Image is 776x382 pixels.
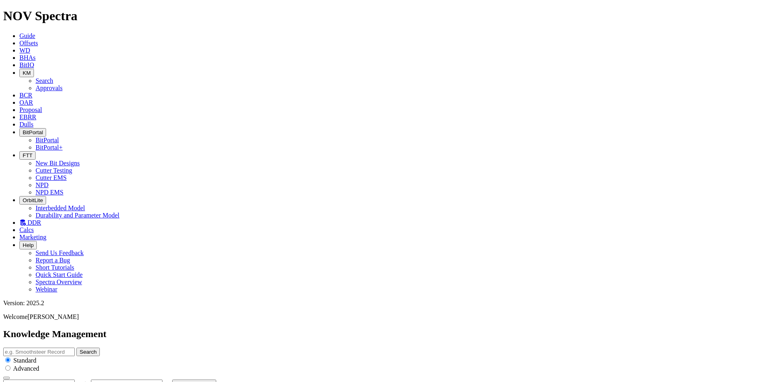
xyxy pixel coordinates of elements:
button: OrbitLite [19,196,46,205]
a: Send Us Feedback [36,249,84,256]
a: Webinar [36,286,57,293]
a: WD [19,47,30,54]
a: Approvals [36,84,63,91]
a: Dulls [19,121,34,128]
span: BitPortal [23,129,43,135]
a: Guide [19,32,35,39]
h1: NOV Spectra [3,8,773,23]
span: Help [23,242,34,248]
a: Interbedded Model [36,205,85,211]
a: NPD EMS [36,189,63,196]
button: FTT [19,151,36,160]
a: Cutter Testing [36,167,72,174]
span: Advanced [13,365,39,372]
button: KM [19,69,34,77]
span: KM [23,70,31,76]
input: e.g. Smoothsteer Record [3,348,75,356]
div: Version: 2025.2 [3,300,773,307]
span: Standard [13,357,36,364]
span: FTT [23,152,32,158]
span: OrbitLite [23,197,43,203]
a: BHAs [19,54,36,61]
a: Spectra Overview [36,279,82,285]
a: BitIQ [19,61,34,68]
a: New Bit Designs [36,160,80,167]
a: Search [36,77,53,84]
p: Welcome [3,313,773,321]
button: BitPortal [19,128,46,137]
button: Search [76,348,100,356]
a: EBRR [19,114,36,120]
button: Help [19,241,37,249]
a: Offsets [19,40,38,46]
a: Cutter EMS [36,174,67,181]
a: Proposal [19,106,42,113]
a: Quick Start Guide [36,271,82,278]
a: OAR [19,99,33,106]
a: BCR [19,92,32,99]
a: NPD [36,182,48,188]
a: Report a Bug [36,257,70,264]
a: Durability and Parameter Model [36,212,120,219]
a: Calcs [19,226,34,233]
h2: Knowledge Management [3,329,773,340]
span: DDR [27,219,41,226]
span: [PERSON_NAME] [27,313,79,320]
a: Marketing [19,234,46,241]
a: BitPortal [36,137,59,144]
a: BitPortal+ [36,144,63,151]
a: Short Tutorials [36,264,74,271]
a: DDR [19,219,41,226]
